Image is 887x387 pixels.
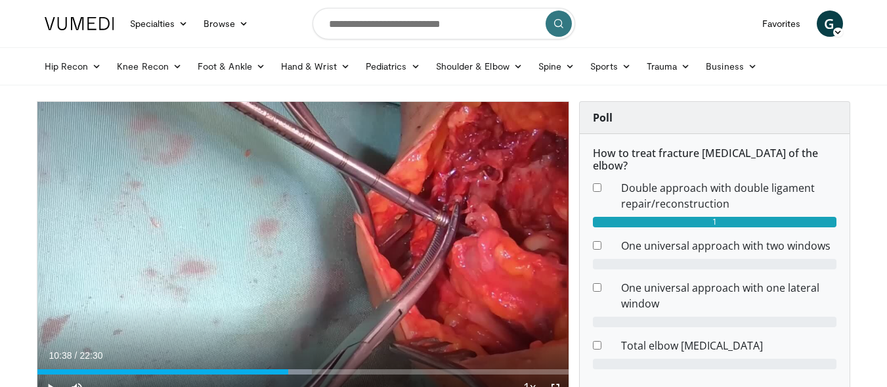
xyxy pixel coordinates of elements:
[37,369,569,375] div: Progress Bar
[611,280,846,311] dd: One universal approach with one lateral window
[593,147,836,172] h6: How to treat fracture [MEDICAL_DATA] of the elbow?
[37,53,110,80] a: Hip Recon
[79,350,102,361] span: 22:30
[611,238,846,254] dd: One universal approach with two windows
[428,53,530,80] a: Shoulder & Elbow
[196,11,256,37] a: Browse
[75,350,77,361] span: /
[611,338,846,353] dd: Total elbow [MEDICAL_DATA]
[273,53,358,80] a: Hand & Wrist
[698,53,765,80] a: Business
[817,11,843,37] a: G
[109,53,190,80] a: Knee Recon
[122,11,196,37] a: Specialties
[190,53,273,80] a: Foot & Ankle
[593,217,836,227] div: 1
[45,17,114,30] img: VuMedi Logo
[49,350,72,361] span: 10:38
[530,53,582,80] a: Spine
[358,53,428,80] a: Pediatrics
[754,11,809,37] a: Favorites
[582,53,639,80] a: Sports
[313,8,575,39] input: Search topics, interventions
[611,180,846,212] dd: Double approach with double ligament repair/reconstruction
[639,53,699,80] a: Trauma
[593,110,613,125] strong: Poll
